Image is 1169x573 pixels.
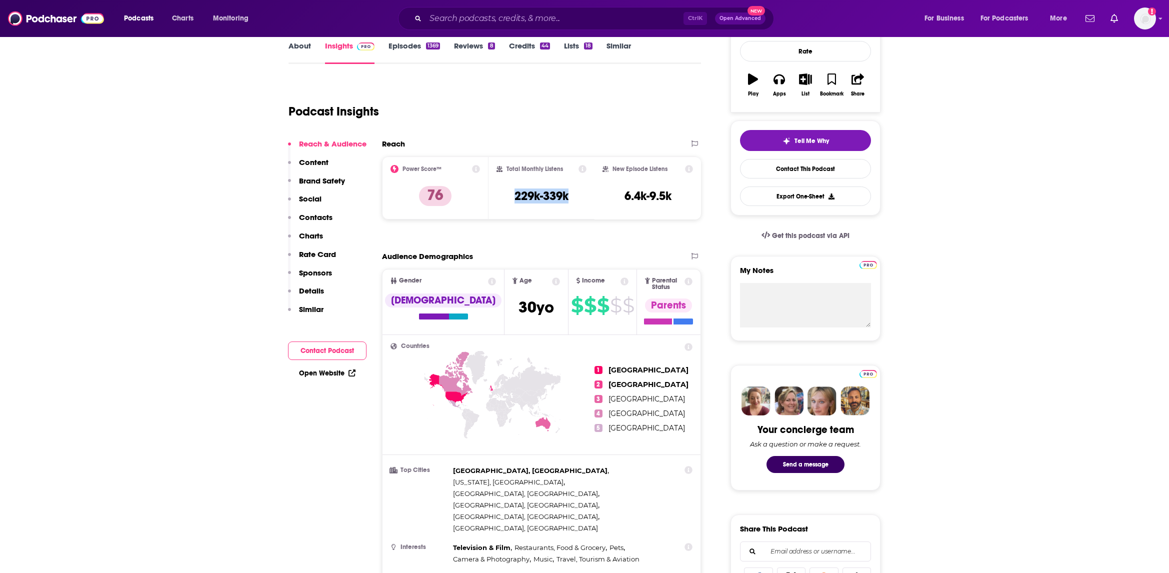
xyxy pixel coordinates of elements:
p: Social [299,194,321,203]
span: [GEOGRAPHIC_DATA] [608,394,685,403]
button: Content [288,157,328,176]
span: Restaurants, Food & Grocery [514,543,605,551]
a: Similar [606,41,631,64]
span: [GEOGRAPHIC_DATA], [GEOGRAPHIC_DATA] [453,466,607,474]
button: Show profile menu [1134,7,1156,29]
div: 18 [584,42,592,49]
div: Parents [645,298,692,312]
p: Sponsors [299,268,332,277]
img: Podchaser Pro [357,42,374,50]
div: Search podcasts, credits, & more... [407,7,783,30]
input: Search podcasts, credits, & more... [425,10,683,26]
a: Open Website [299,369,355,377]
h3: 6.4k-9.5k [624,188,671,203]
span: $ [610,297,621,313]
a: Get this podcast via API [753,223,857,248]
a: Contact This Podcast [740,159,871,178]
span: [GEOGRAPHIC_DATA] [608,380,688,389]
p: Rate Card [299,249,336,259]
p: Brand Safety [299,176,345,185]
img: Barbara Profile [774,386,803,415]
div: Rate [740,41,871,61]
span: $ [622,297,634,313]
img: Jon Profile [840,386,869,415]
span: More [1050,11,1067,25]
span: Parental Status [652,277,683,290]
h2: Power Score™ [402,165,441,172]
span: , [514,542,607,553]
h2: New Episode Listens [612,165,667,172]
span: , [453,553,531,565]
span: , [453,542,512,553]
button: open menu [117,10,166,26]
a: Charts [165,10,199,26]
span: , [453,511,599,522]
a: Reviews8 [454,41,494,64]
svg: Add a profile image [1148,7,1156,15]
div: Bookmark [820,91,843,97]
button: open menu [917,10,976,26]
img: tell me why sparkle [782,137,790,145]
a: Pro website [859,259,877,269]
span: 5 [594,424,602,432]
span: [GEOGRAPHIC_DATA], [GEOGRAPHIC_DATA] [453,512,598,520]
div: 1369 [426,42,440,49]
p: Similar [299,304,323,314]
span: [GEOGRAPHIC_DATA], [GEOGRAPHIC_DATA] [453,501,598,509]
span: For Business [924,11,964,25]
span: Income [582,277,605,284]
span: $ [597,297,609,313]
span: Age [519,277,532,284]
a: InsightsPodchaser Pro [325,41,374,64]
span: Get this podcast via API [772,231,849,240]
span: 3 [594,395,602,403]
span: For Podcasters [980,11,1028,25]
span: [GEOGRAPHIC_DATA], [GEOGRAPHIC_DATA] [453,489,598,497]
img: User Profile [1134,7,1156,29]
div: List [801,91,809,97]
button: Send a message [766,456,844,473]
h2: Total Monthly Listens [506,165,563,172]
div: Ask a question or make a request. [750,440,861,448]
span: New [747,6,765,15]
button: Similar [288,304,323,323]
p: Details [299,286,324,295]
span: 30 yo [518,297,554,317]
button: Share [845,67,871,103]
span: Tell Me Why [794,137,829,145]
a: About [288,41,311,64]
p: Content [299,157,328,167]
img: Podchaser Pro [859,261,877,269]
span: Podcasts [124,11,153,25]
div: Play [748,91,758,97]
button: Sponsors [288,268,332,286]
span: Travel, Tourism & Aviation [556,555,639,563]
a: Lists18 [564,41,592,64]
span: Logged in as jenniferyoder [1134,7,1156,29]
span: , [609,542,625,553]
button: Open AdvancedNew [715,12,765,24]
button: Charts [288,231,323,249]
span: [GEOGRAPHIC_DATA] [608,423,685,432]
button: Bookmark [818,67,844,103]
span: Pets [609,543,623,551]
button: Social [288,194,321,212]
button: Reach & Audience [288,139,366,157]
span: Countries [401,343,429,349]
button: Rate Card [288,249,336,268]
a: Show notifications dropdown [1106,10,1122,27]
span: 1 [594,366,602,374]
button: Export One-Sheet [740,186,871,206]
div: [DEMOGRAPHIC_DATA] [385,293,501,307]
span: Monitoring [213,11,248,25]
div: 44 [540,42,550,49]
span: Camera & Photography [453,555,529,563]
span: [US_STATE], [GEOGRAPHIC_DATA] [453,478,563,486]
span: Music [533,555,552,563]
input: Email address or username... [748,542,862,561]
a: Show notifications dropdown [1081,10,1098,27]
span: 2 [594,380,602,388]
h3: 229k-339k [514,188,568,203]
button: Details [288,286,324,304]
button: Contact Podcast [288,341,366,360]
